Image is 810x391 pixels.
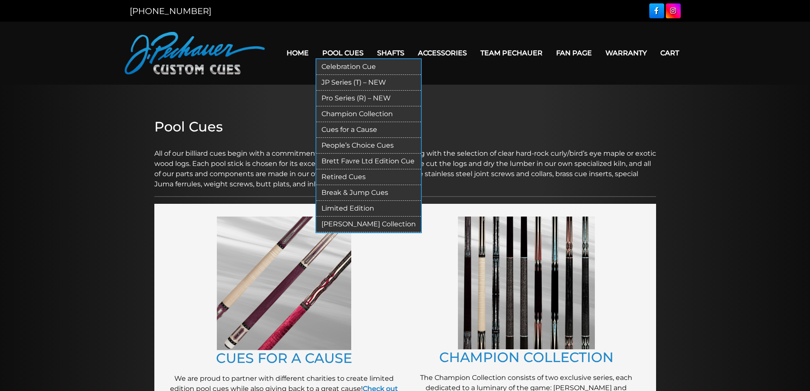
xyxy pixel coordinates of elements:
a: Break & Jump Cues [316,185,421,201]
a: People’s Choice Cues [316,138,421,154]
a: Retired Cues [316,169,421,185]
a: CHAMPION COLLECTION [439,349,614,365]
a: Team Pechauer [474,42,549,64]
a: Champion Collection [316,106,421,122]
a: Limited Edition [316,201,421,217]
a: Fan Page [549,42,599,64]
a: Pro Series (R) – NEW [316,91,421,106]
a: Warranty [599,42,654,64]
a: Shafts [370,42,411,64]
a: CUES FOR A CAUSE [216,350,352,366]
a: Cues for a Cause [316,122,421,138]
a: JP Series (T) – NEW [316,75,421,91]
img: Pechauer Custom Cues [125,32,265,74]
a: Brett Favre Ltd Edition Cue [316,154,421,169]
a: Celebration Cue [316,59,421,75]
a: Accessories [411,42,474,64]
a: [PHONE_NUMBER] [130,6,211,16]
a: Cart [654,42,686,64]
a: [PERSON_NAME] Collection [316,217,421,232]
a: Home [280,42,315,64]
a: Pool Cues [315,42,370,64]
h2: Pool Cues [154,119,656,135]
p: All of our billiard cues begin with a commitment to total quality control, starting with the sele... [154,138,656,189]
